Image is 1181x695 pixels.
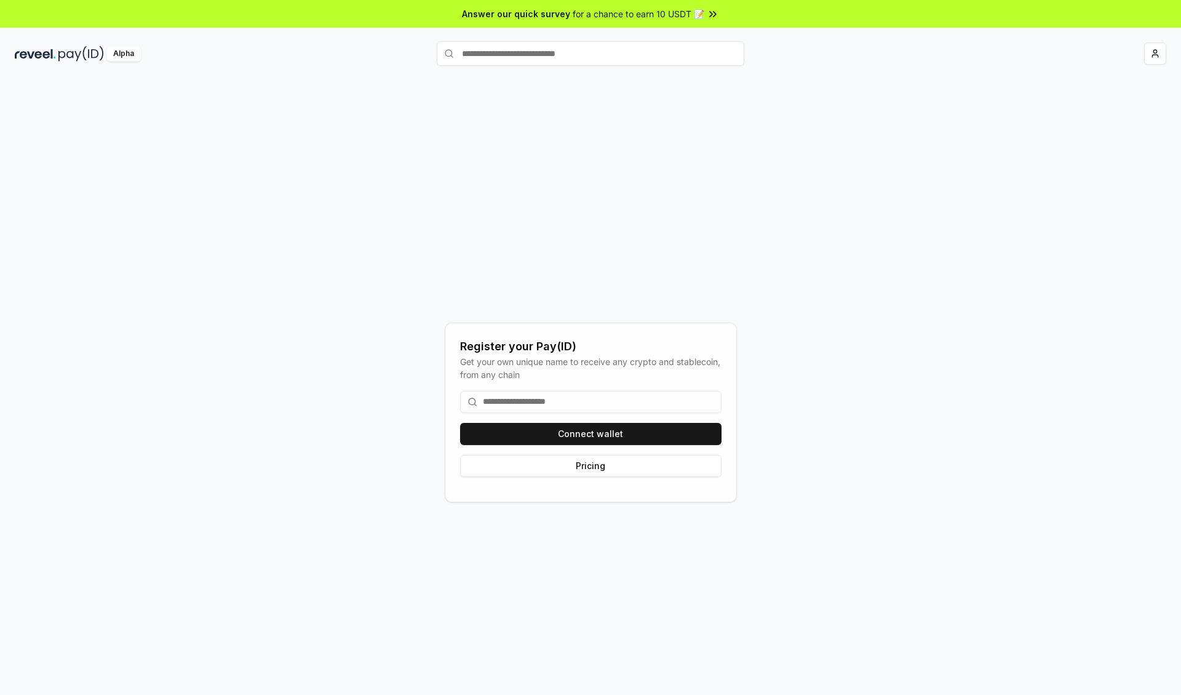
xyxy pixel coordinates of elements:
span: Answer our quick survey [462,7,570,20]
button: Connect wallet [460,423,722,445]
img: pay_id [58,46,104,62]
div: Register your Pay(ID) [460,338,722,355]
img: reveel_dark [15,46,56,62]
div: Get your own unique name to receive any crypto and stablecoin, from any chain [460,355,722,381]
button: Pricing [460,455,722,477]
span: for a chance to earn 10 USDT 📝 [573,7,704,20]
div: Alpha [106,46,141,62]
